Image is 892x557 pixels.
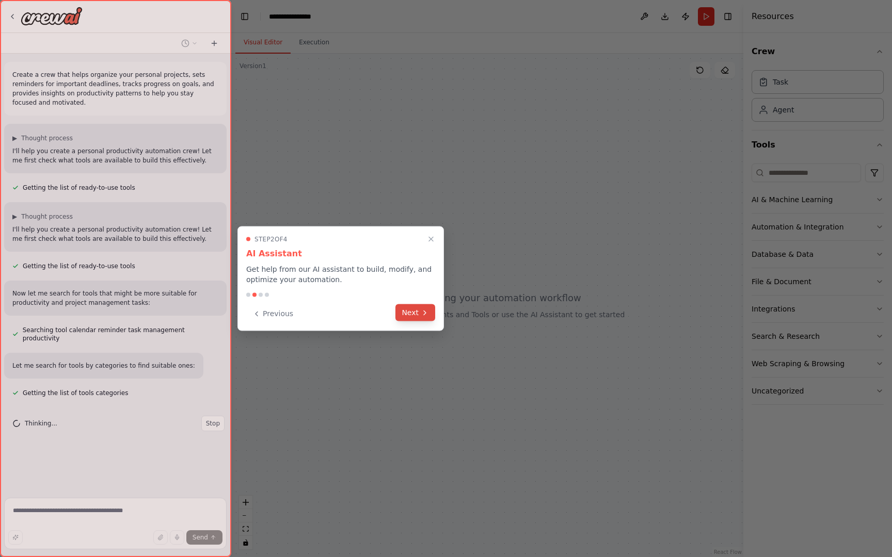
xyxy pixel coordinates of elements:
[237,9,252,24] button: Hide left sidebar
[395,304,435,321] button: Next
[254,235,288,243] span: Step 2 of 4
[246,248,435,260] h3: AI Assistant
[246,264,435,285] p: Get help from our AI assistant to build, modify, and optimize your automation.
[246,305,299,322] button: Previous
[425,233,437,245] button: Close walkthrough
